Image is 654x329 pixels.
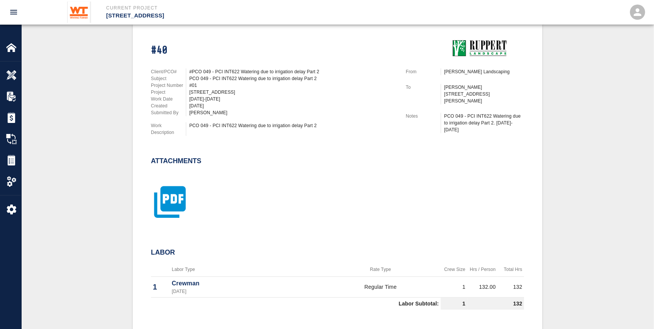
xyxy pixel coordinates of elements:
p: Work Date [151,96,186,102]
p: Submitted By [151,109,186,116]
h2: Attachments [151,157,201,165]
p: [STREET_ADDRESS] [106,11,368,20]
td: Regular Time [320,277,441,298]
p: Created [151,102,186,109]
img: Whiting-Turner [67,2,91,23]
p: Current Project [106,5,368,11]
div: [STREET_ADDRESS] [189,89,397,96]
button: open drawer [5,3,23,21]
p: Project Number [151,82,186,89]
th: Rate Type [320,263,441,277]
td: 132 [467,298,524,310]
h1: #40 [151,44,397,57]
th: Labor Type [170,263,320,277]
div: #01 [189,82,397,89]
p: [STREET_ADDRESS][PERSON_NAME] [444,91,524,104]
p: 1 [153,281,168,293]
p: Work Description [151,122,186,136]
iframe: Chat Widget [616,293,654,329]
h2: Labor [151,249,524,257]
td: 1 [441,298,467,310]
div: PCO 049 - PCI INT622 Watering due to irrigation delay Part 2. [DATE]-[DATE] [444,113,524,133]
div: [PERSON_NAME] [189,109,397,116]
th: Total Hrs [497,263,524,277]
p: [DATE] [172,288,318,295]
th: Hrs / Person [467,263,497,277]
div: PCO 049 - PCI INT622 Watering due to irrigation delay Part 2 [189,122,397,129]
div: PCO 049 - PCI INT622 Watering due to irrigation delay Part 2 [189,75,397,82]
th: Crew Size [441,263,467,277]
p: Client/PCO# [151,68,186,75]
td: 132 [497,277,524,298]
div: [DATE] [189,102,397,109]
p: From [406,68,441,75]
div: [DATE]-[DATE] [189,96,397,102]
p: To [406,84,441,91]
p: Notes [406,113,441,120]
td: 132.00 [467,277,497,298]
p: Project [151,89,186,96]
div: #PCO 049 - PCI INT622 Watering due to irrigation delay Part 2 [189,68,397,75]
p: [PERSON_NAME] [444,84,524,91]
img: Ruppert Landscaping [444,38,511,59]
p: Crewman [172,279,318,288]
td: Labor Subtotal: [151,298,441,310]
td: 1 [441,277,467,298]
p: Subject [151,75,186,82]
p: [PERSON_NAME] Landscaping [444,68,524,75]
